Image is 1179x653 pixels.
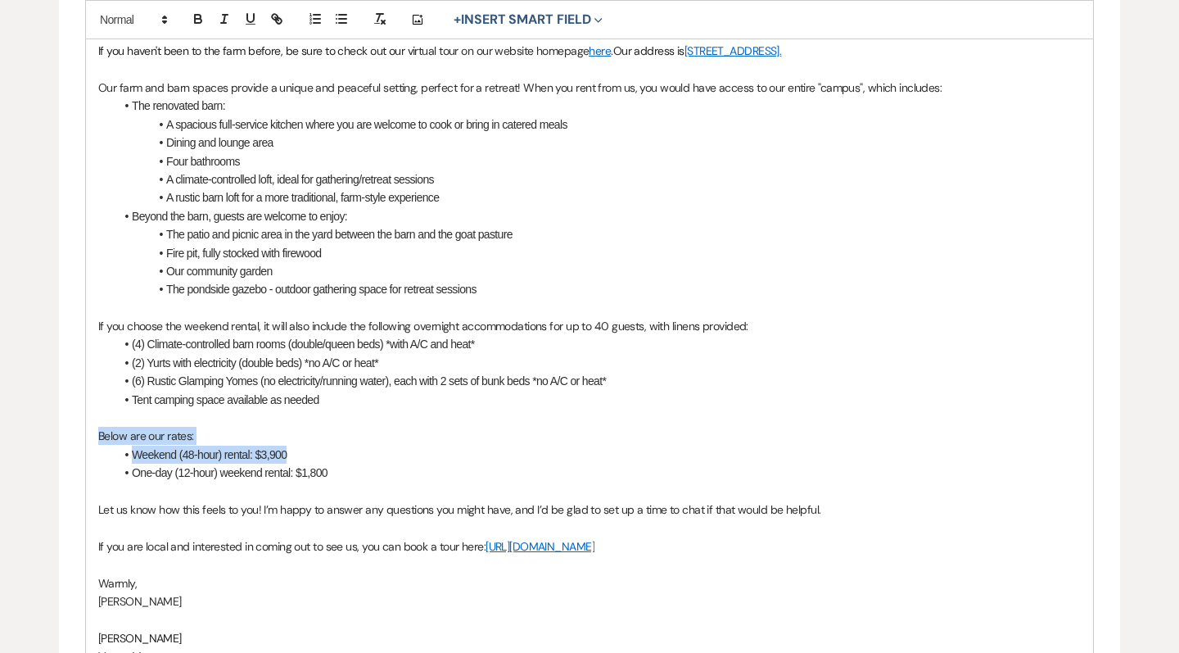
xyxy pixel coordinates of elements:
[132,466,327,479] span: One-day (12-hour) weekend rental: $1,800
[613,43,684,58] span: Our address is
[98,80,942,95] span: Our farm and barn spaces provide a unique and peaceful setting, perfect for a retreat! When you r...
[486,539,594,554] a: [URL][DOMAIN_NAME]
[166,136,273,149] span: Dining and lounge area
[98,631,182,646] span: [PERSON_NAME]
[684,43,781,58] a: [STREET_ADDRESS].
[166,118,567,131] span: A spacious full-service kitchen where you are welcome to cook or bring in catered meals
[166,228,513,241] span: The patio and picnic area in the yard between the barn and the goat pasture
[98,43,413,58] span: If you haven't been to the farm before, be sure to check out our v
[166,247,322,260] span: Fire pit, fully stocked with firewood
[589,43,611,58] a: here
[611,43,612,58] span: .
[98,594,182,609] span: [PERSON_NAME]
[132,210,347,223] span: Beyond the barn, guests are welcome to enjoy:
[413,43,589,58] span: irtual tour on our website homepage
[98,319,748,333] span: If you choose the weekend rental, it will also include the following overnight accommodations for...
[98,576,137,591] span: Warmly,
[132,356,378,370] span: (2) Yurts with electricity (double beds) *no A/C or heat*
[132,448,287,461] span: Weekend (48-hour) rental: $3,900
[454,13,461,26] span: +
[132,99,225,112] span: The renovated barn:
[132,393,319,406] span: Tent camping space available as needed
[166,265,273,278] span: Our community garden
[98,539,486,554] span: If you are local and interested in coming out to see us, you can book a tour here:
[132,374,606,388] span: (6) Rustic Glamping Yomes (no electricity/running water), each with 2 sets of bunk beds *no A/C o...
[166,155,240,168] span: Four bathrooms
[98,502,820,517] span: Let us know how this feels to you! I’m happy to answer any questions you might have, and I’d be g...
[132,338,475,351] span: (4) Climate-controlled barn rooms (double/queen beds) *with A/C and heat*
[166,173,434,186] span: A climate-controlled loft, ideal for gathering/retreat sessions
[166,191,439,204] span: A rustic barn loft for a more traditional, farm-style experience
[448,10,608,29] button: Insert Smart Field
[166,283,477,296] span: The pondside gazebo - outdoor gathering space for retreat sessions
[98,429,194,443] span: Below are our rates:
